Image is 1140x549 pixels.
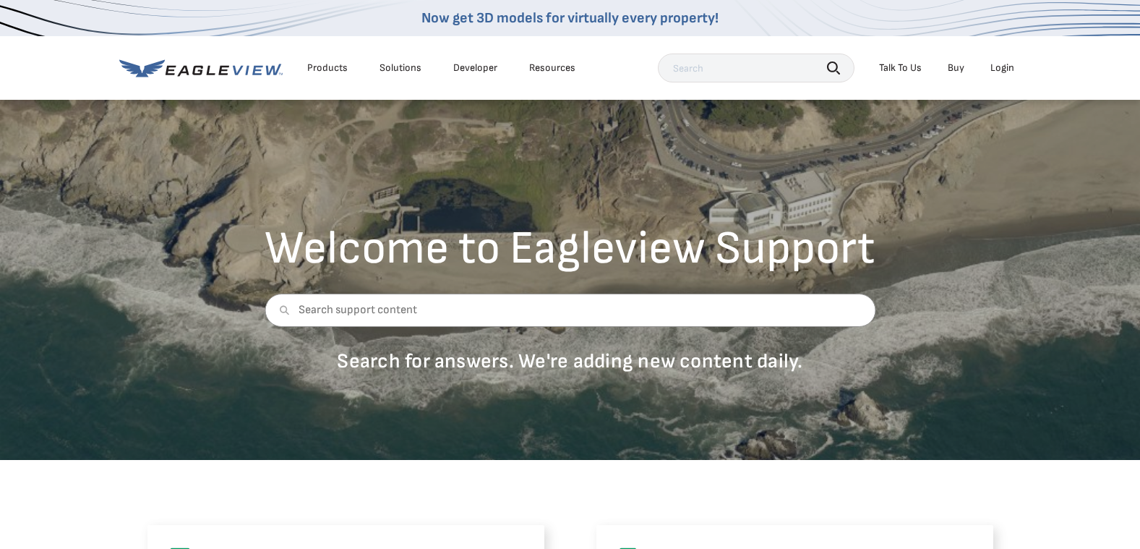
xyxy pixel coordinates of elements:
[265,349,875,374] p: Search for answers. We're adding new content daily.
[421,9,719,27] a: Now get 3D models for virtually every property!
[453,61,497,75] a: Developer
[948,61,964,75] a: Buy
[307,61,348,75] div: Products
[380,61,421,75] div: Solutions
[265,294,875,327] input: Search support content
[990,61,1014,75] div: Login
[265,226,875,272] h2: Welcome to Eagleview Support
[879,61,922,75] div: Talk To Us
[529,61,575,75] div: Resources
[658,54,854,82] input: Search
